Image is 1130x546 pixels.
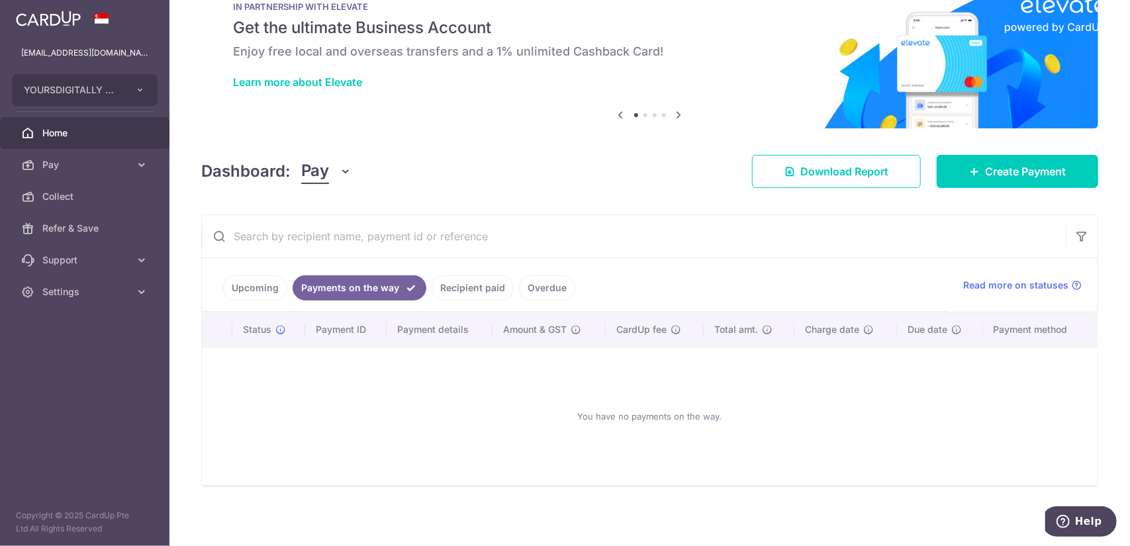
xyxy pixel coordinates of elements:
span: Refer & Save [42,222,130,235]
a: Overdue [519,275,575,300]
span: Collect [42,190,130,203]
iframe: Opens a widget where you can find more information [1045,506,1117,539]
span: Home [42,126,130,140]
a: Download Report [752,155,921,188]
th: Payment method [983,312,1098,347]
a: Create Payment [937,155,1098,188]
span: Total amt. [714,323,758,336]
span: Pay [42,158,130,171]
button: Pay [301,159,352,184]
th: Payment details [387,312,493,347]
span: Download Report [800,163,888,179]
div: You have no payments on the way. [218,358,1082,475]
span: Read more on statuses [963,279,1068,292]
span: Support [42,253,130,267]
span: Amount & GST [503,323,567,336]
span: Create Payment [985,163,1066,179]
a: Learn more about Elevate [233,75,362,89]
span: CardUp fee [616,323,667,336]
span: Settings [42,285,130,298]
a: Payments on the way [293,275,426,300]
h6: Enjoy free local and overseas transfers and a 1% unlimited Cashback Card! [233,44,1066,60]
span: Charge date [805,323,859,336]
span: Due date [908,323,947,336]
a: Recipient paid [432,275,514,300]
input: Search by recipient name, payment id or reference [202,215,1066,257]
span: Status [243,323,271,336]
img: CardUp [16,11,81,26]
a: Read more on statuses [963,279,1082,292]
span: Pay [301,159,329,184]
button: YOURSDIGITALLY MEDIA PTE. LTD. [12,74,158,106]
span: YOURSDIGITALLY MEDIA PTE. LTD. [24,83,122,97]
p: [EMAIL_ADDRESS][DOMAIN_NAME] [21,46,148,60]
a: Upcoming [223,275,287,300]
h5: Get the ultimate Business Account [233,17,1066,38]
h4: Dashboard: [201,159,291,183]
p: IN PARTNERSHIP WITH ELEVATE [233,1,1066,12]
th: Payment ID [305,312,387,347]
